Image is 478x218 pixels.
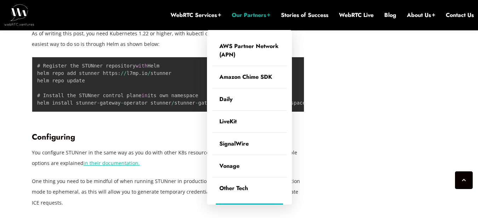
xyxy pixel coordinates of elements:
a: SignalWire [212,133,287,155]
a: WebRTC Live [339,11,374,19]
p: As of writing this post, you need Kubernetes 1.22 or higher, with kubectl configured, to install ... [32,28,304,49]
span: / [121,70,123,76]
span: in [142,93,148,98]
span: : [118,70,121,76]
a: in their documentation. [83,160,140,166]
a: Stories of Success [281,11,328,19]
span: - [97,100,100,106]
span: / [148,70,150,76]
p: You configure STUNner in the same way as you do with other K8s resources: through YAML manifests.... [32,147,304,169]
img: WebRTC.ventures [4,4,34,25]
code: # Register the STUNner repository Helm helm repo add stunner https l7mp io stunner helm repo upda... [37,63,389,106]
span: / [123,70,126,76]
a: Other Tech [212,177,287,199]
a: AWS Partner Network (APN) [212,35,287,66]
p: One thing you need to be mindful of when running STUNner in production environments is to set aut... [32,176,304,208]
a: Daily [212,88,287,110]
h3: Configuring [32,132,304,142]
a: LiveKit [212,111,287,132]
a: Contact Us [446,11,474,19]
a: Amazon Chime SDK [212,66,287,88]
span: with [136,63,148,69]
a: Vonage [212,155,287,177]
span: - [121,100,123,106]
a: About Us [407,11,435,19]
a: Blog [384,11,396,19]
a: Our Partners [232,11,270,19]
span: . [139,70,142,76]
a: WebRTC Services [171,11,221,19]
span: / [171,100,174,106]
span: - [195,100,198,106]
